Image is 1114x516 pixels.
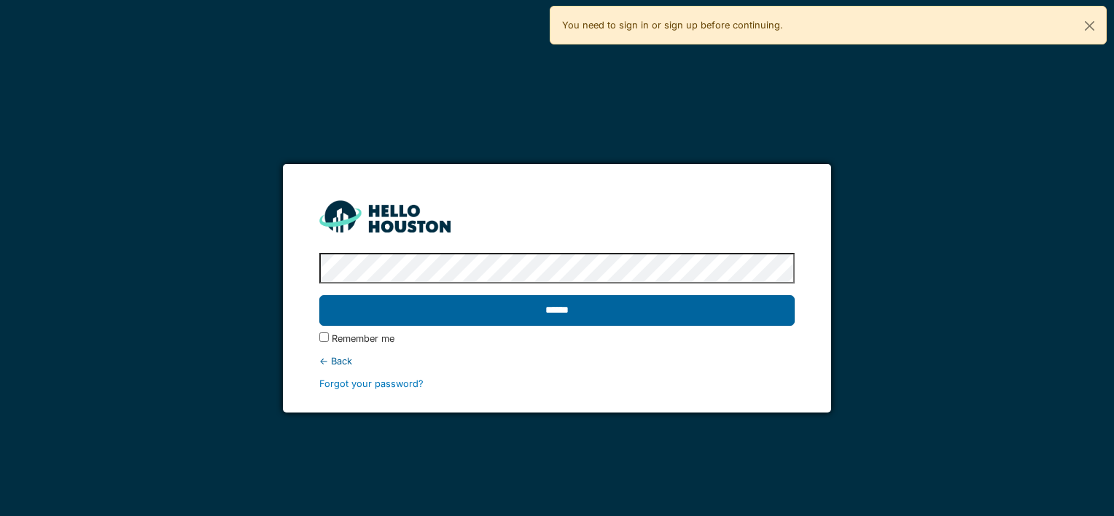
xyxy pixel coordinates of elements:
[1073,7,1106,45] button: Close
[319,200,451,232] img: HH_line-BYnF2_Hg.png
[550,6,1107,44] div: You need to sign in or sign up before continuing.
[319,378,424,389] a: Forgot your password?
[319,354,794,368] div: ← Back
[332,332,394,345] label: Remember me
